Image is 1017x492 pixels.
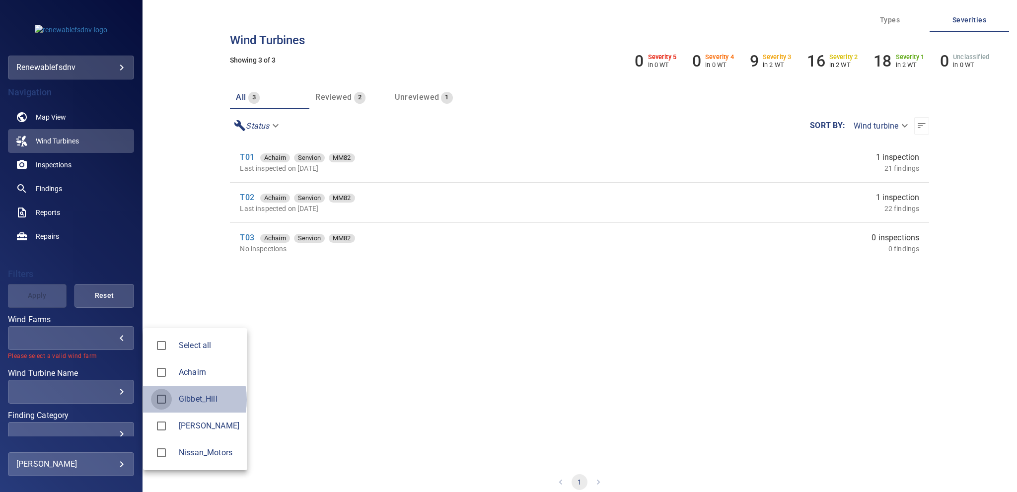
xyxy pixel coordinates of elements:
[179,447,239,459] span: Nissan_Motors
[151,389,172,410] span: Gibbet_Hill
[151,442,172,463] span: Nissan_Motors
[179,393,239,405] span: Gibbet_Hill
[179,366,239,378] span: Achairn
[179,420,239,432] span: [PERSON_NAME]
[179,447,239,459] div: Wind Farms Nissan_Motors
[179,340,239,351] span: Select all
[151,416,172,436] span: Lochhead
[151,362,172,383] span: Achairn
[179,420,239,432] div: Wind Farms Lochhead
[179,366,239,378] div: Wind Farms Achairn
[179,393,239,405] div: Wind Farms Gibbet_Hill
